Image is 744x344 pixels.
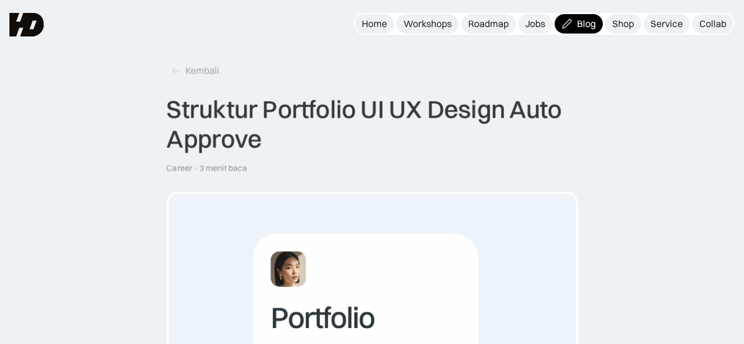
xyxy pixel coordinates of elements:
[461,14,516,34] a: Roadmap
[692,14,733,34] a: Collab
[643,14,690,34] a: Service
[362,18,387,30] div: Home
[468,18,509,30] div: Roadmap
[166,95,578,154] div: Struktur Portfolio UI UX Design Auto Approve
[396,14,459,34] a: Workshops
[193,163,198,173] div: ·
[605,14,641,34] a: Shop
[403,18,452,30] div: Workshops
[650,18,683,30] div: Service
[555,14,603,34] a: Blog
[185,65,219,77] div: Kembali
[612,18,634,30] div: Shop
[355,14,394,34] a: Home
[166,61,224,81] a: Kembali
[699,18,726,30] div: Collab
[518,14,552,34] a: Jobs
[525,18,545,30] div: Jobs
[166,163,192,173] div: Career
[577,18,596,30] div: Blog
[199,163,247,173] div: 3 menit baca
